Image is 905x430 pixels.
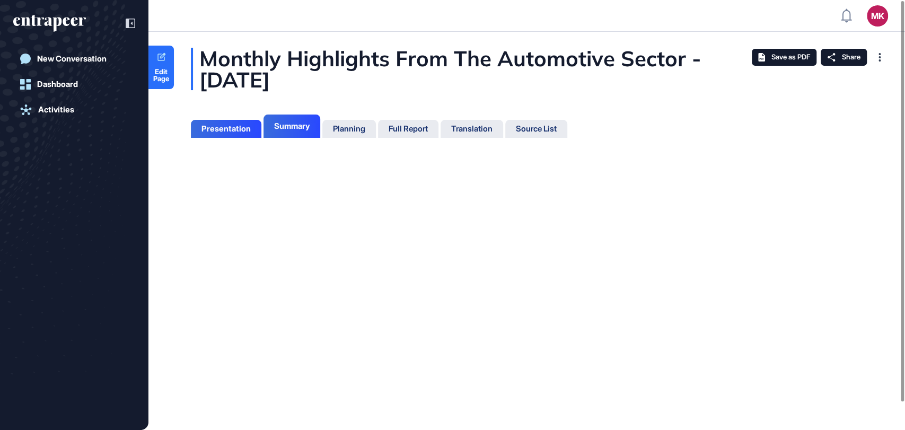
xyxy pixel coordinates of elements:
a: Activities [13,99,135,120]
span: Edit Page [148,68,174,82]
span: Share [842,53,860,62]
div: Source List [516,124,557,134]
div: Planning [333,124,365,134]
div: Dashboard [37,80,78,89]
div: Presentation [201,124,251,134]
div: Summary [274,121,310,131]
a: New Conversation [13,48,135,69]
div: Translation [451,124,493,134]
div: entrapeer-logo [13,15,86,32]
span: Save as PDF [771,53,810,62]
div: New Conversation [37,54,107,64]
a: Edit Page [148,46,174,89]
button: MK [867,5,888,27]
a: Dashboard [13,74,135,95]
div: Monthly Highlights From The Automotive Sector - [DATE] [191,48,863,90]
div: Activities [38,105,74,115]
div: Full Report [389,124,428,134]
